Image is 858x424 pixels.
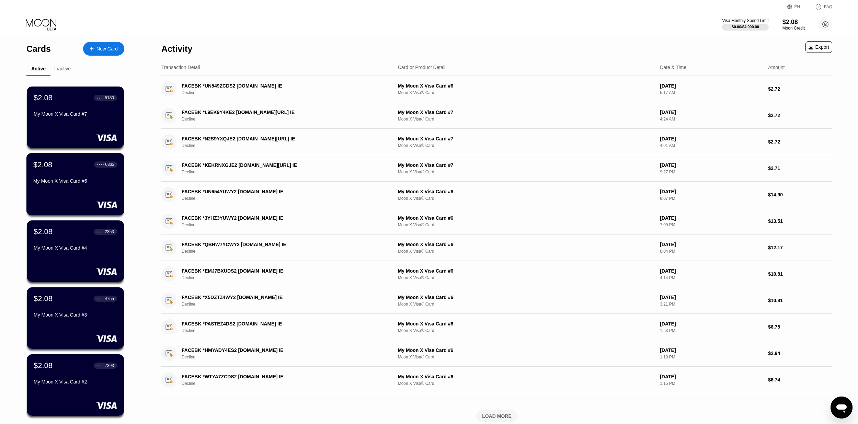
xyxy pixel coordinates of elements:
div: $2.08 [34,93,53,102]
div: My Moon X Visa Card #7 [34,111,117,117]
div: ● ● ● ● [97,365,104,367]
div: FACEBK *X5DZTZ4WY2 [DOMAIN_NAME] IE [182,295,375,300]
div: Decline [182,275,389,280]
div: Decline [182,381,389,386]
div: 4:24 AM [660,117,763,122]
div: [DATE] [660,295,763,300]
div: 3:21 PM [660,302,763,307]
div: Moon X Visa® Card [398,355,654,359]
div: Amount [768,65,785,70]
div: Moon X Visa® Card [398,328,654,333]
div: Decline [182,302,389,307]
div: 8:07 PM [660,196,763,201]
div: 4755 [105,296,114,301]
div: My Moon X Visa Card #6 [398,189,654,194]
div: Decline [182,170,389,174]
div: $2.08● ● ● ●6332My Moon X Visa Card #5 [27,153,124,215]
div: FACEBK *EMJ7BXUDS2 [DOMAIN_NAME] IEDeclineMy Moon X Visa Card #6Moon X Visa® Card[DATE]4:14 PM$10.81 [161,261,832,287]
div: FACEBK *L9EK9Y4KE2 [DOMAIN_NAME][URL] IEDeclineMy Moon X Visa Card #7Moon X Visa® Card[DATE]4:24 ... [161,102,832,129]
div: Moon X Visa® Card [398,170,654,174]
div: Moon X Visa® Card [398,249,654,254]
div: Card or Product Detail [398,65,446,70]
div: [DATE] [660,83,763,89]
div: Moon X Visa® Card [398,381,654,386]
div: My Moon X Visa Card #5 [33,178,117,184]
div: 6332 [105,162,114,167]
div: FACEBK *KEKRNXGJE2 [DOMAIN_NAME][URL] IE [182,162,375,168]
div: Moon X Visa® Card [398,143,654,148]
div: Decline [182,196,389,201]
div: FACEBK *WTYA7ZCDS2 [DOMAIN_NAME] IE [182,374,375,379]
div: Transaction Detail [161,65,200,70]
div: Moon Credit [782,26,805,31]
div: Decline [182,143,389,148]
div: Inactive [54,66,71,71]
div: $6.74 [768,377,832,382]
div: $14.90 [768,192,832,197]
div: My Moon X Visa Card #7 [398,162,654,168]
div: FACEBK *N2S9YXQJE2 [DOMAIN_NAME][URL] IE [182,136,375,141]
div: [DATE] [660,110,763,115]
div: FACEBK *PASTEZ4DS2 [DOMAIN_NAME] IE [182,321,375,326]
div: [DATE] [660,268,763,274]
div: FAQ [824,4,832,9]
div: Decline [182,249,389,254]
div: $2.72 [768,139,832,145]
div: Moon X Visa® Card [398,196,654,201]
div: FACEBK *UN549ZCDS2 [DOMAIN_NAME] IEDeclineMy Moon X Visa Card #6Moon X Visa® Card[DATE]5:17 AM$2.72 [161,76,832,102]
div: My Moon X Visa Card #6 [398,268,654,274]
div: $2.72 [768,86,832,92]
div: [DATE] [660,242,763,247]
div: FACEBK *L9EK9Y4KE2 [DOMAIN_NAME][URL] IE [182,110,375,115]
div: Moon X Visa® Card [398,117,654,122]
div: $2.71 [768,165,832,171]
div: Active [31,66,46,71]
div: FACEBK *X5DZTZ4WY2 [DOMAIN_NAME] IEDeclineMy Moon X Visa Card #6Moon X Visa® Card[DATE]3:21 PM$10.81 [161,287,832,314]
div: Cards [26,44,51,54]
div: 4:01 AM [660,143,763,148]
div: [DATE] [660,136,763,141]
div: 9:27 PM [660,170,763,174]
div: 4:14 PM [660,275,763,280]
div: New Card [83,42,124,56]
div: $2.08● ● ● ●5180My Moon X Visa Card #7 [27,87,124,148]
div: [DATE] [660,162,763,168]
div: $10.81 [768,298,832,303]
div: Date & Time [660,65,686,70]
div: $2.08● ● ● ●2353My Moon X Visa Card #4 [27,220,124,282]
div: 1:19 PM [660,355,763,359]
div: $2.08● ● ● ●4755My Moon X Visa Card #3 [27,287,124,349]
iframe: Nút để khởi chạy cửa sổ nhắn tin [831,397,853,419]
div: 6:04 PM [660,249,763,254]
div: $0.00 / $4,000.00 [732,25,759,29]
div: $2.94 [768,351,832,356]
div: Decline [182,90,389,95]
div: FACEBK *KEKRNXGJE2 [DOMAIN_NAME][URL] IEDeclineMy Moon X Visa Card #7Moon X Visa® Card[DATE]9:27 ... [161,155,832,182]
div: [DATE] [660,321,763,326]
div: $2.08 [33,160,53,169]
div: EN [787,3,808,10]
div: FACEBK *QBHW7YCWY2 [DOMAIN_NAME] IE [182,242,375,247]
div: My Moon X Visa Card #6 [398,215,654,221]
div: FACEBK *PASTEZ4DS2 [DOMAIN_NAME] IEDeclineMy Moon X Visa Card #6Moon X Visa® Card[DATE]1:53 PM$6.75 [161,314,832,340]
div: FACEBK *UN654YUWY2 [DOMAIN_NAME] IEDeclineMy Moon X Visa Card #6Moon X Visa® Card[DATE]8:07 PM$14.90 [161,182,832,208]
div: 2353 [105,229,114,234]
div: My Moon X Visa Card #6 [398,242,654,247]
div: FACEBK *3YHZ3YUWY2 [DOMAIN_NAME] IEDeclineMy Moon X Visa Card #6Moon X Visa® Card[DATE]7:09 PM$13.51 [161,208,832,234]
div: My Moon X Visa Card #6 [398,347,654,353]
div: EN [794,4,800,9]
div: $6.75 [768,324,832,330]
div: $2.08 [34,294,53,303]
div: My Moon X Visa Card #7 [398,136,654,141]
div: My Moon X Visa Card #4 [34,245,117,251]
div: My Moon X Visa Card #7 [398,110,654,115]
div: 7393 [105,363,114,368]
div: Decline [182,355,389,359]
div: Moon X Visa® Card [398,90,654,95]
div: FACEBK *EMJ7BXUDS2 [DOMAIN_NAME] IE [182,268,375,274]
div: FACEBK *UN654YUWY2 [DOMAIN_NAME] IE [182,189,375,194]
div: $12.17 [768,245,832,250]
div: Decline [182,222,389,227]
div: [DATE] [660,374,763,379]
